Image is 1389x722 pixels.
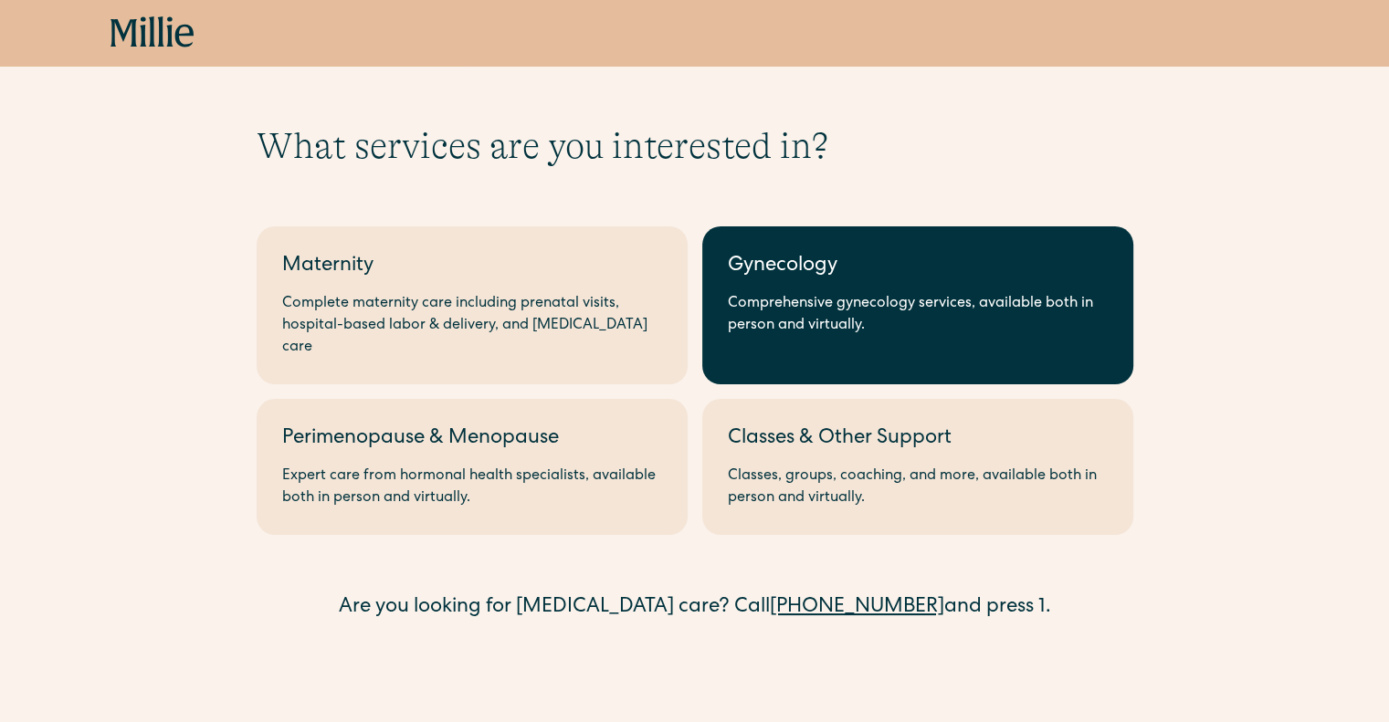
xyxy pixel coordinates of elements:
div: Comprehensive gynecology services, available both in person and virtually. [728,293,1108,337]
a: GynecologyComprehensive gynecology services, available both in person and virtually. [702,226,1133,384]
div: Classes, groups, coaching, and more, available both in person and virtually. [728,466,1108,509]
a: [PHONE_NUMBER] [770,598,944,618]
div: Classes & Other Support [728,424,1108,455]
div: Complete maternity care including prenatal visits, hospital-based labor & delivery, and [MEDICAL_... [282,293,662,359]
div: Perimenopause & Menopause [282,424,662,455]
a: Classes & Other SupportClasses, groups, coaching, and more, available both in person and virtually. [702,399,1133,535]
div: Expert care from hormonal health specialists, available both in person and virtually. [282,466,662,509]
h1: What services are you interested in? [257,124,1133,168]
div: Gynecology [728,252,1108,282]
a: Perimenopause & MenopauseExpert care from hormonal health specialists, available both in person a... [257,399,688,535]
div: Are you looking for [MEDICAL_DATA] care? Call and press 1. [257,593,1133,623]
div: Maternity [282,252,662,282]
a: MaternityComplete maternity care including prenatal visits, hospital-based labor & delivery, and ... [257,226,688,384]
